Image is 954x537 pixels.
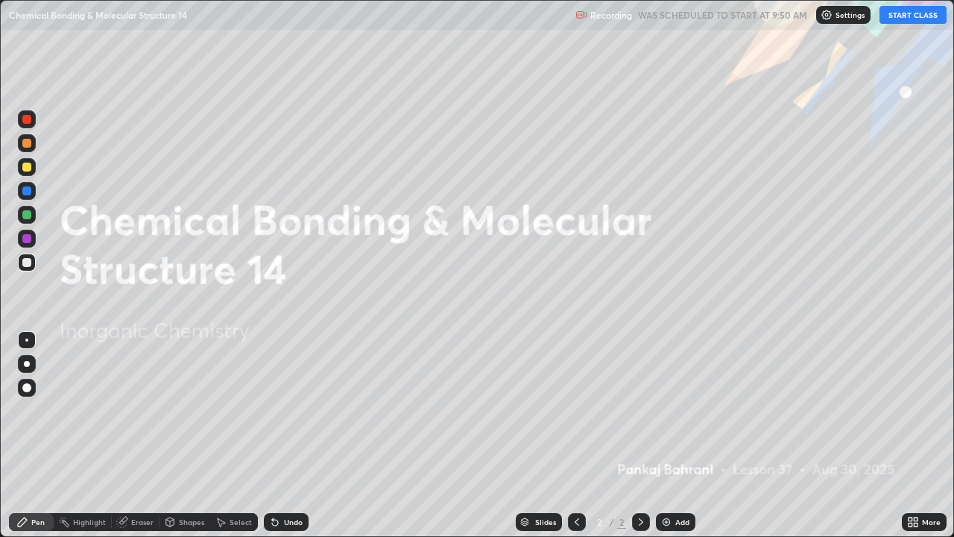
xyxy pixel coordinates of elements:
div: More [922,518,941,526]
div: Highlight [73,518,106,526]
div: Select [230,518,252,526]
p: Settings [835,11,865,19]
h5: WAS SCHEDULED TO START AT 9:50 AM [638,8,807,22]
div: / [610,518,614,527]
button: START CLASS [879,6,947,24]
div: 2 [617,515,626,529]
p: Chemical Bonding & Molecular Structure 14 [9,9,187,21]
div: Shapes [179,518,204,526]
div: Add [675,518,689,526]
p: Recording [590,10,632,21]
div: Pen [31,518,45,526]
div: 2 [592,518,607,527]
div: Eraser [131,518,154,526]
div: Slides [535,518,556,526]
div: Undo [284,518,303,526]
img: add-slide-button [660,516,672,528]
img: recording.375f2c34.svg [575,9,587,21]
img: class-settings-icons [821,9,833,21]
